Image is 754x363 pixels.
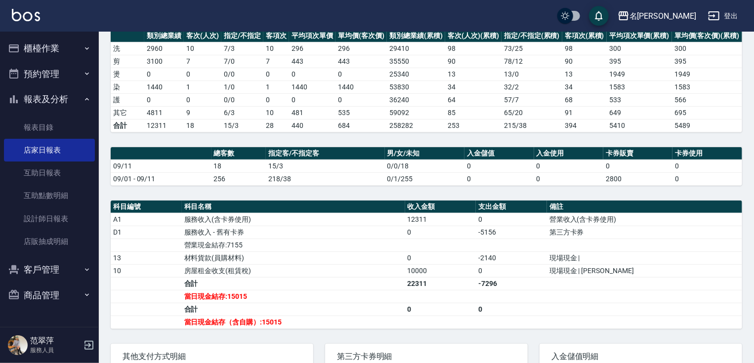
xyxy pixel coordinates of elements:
[144,68,184,81] td: 0
[405,251,476,264] td: 0
[335,42,387,55] td: 296
[221,119,263,132] td: 15/3
[502,106,562,119] td: 65 / 20
[221,93,263,106] td: 0 / 0
[184,55,221,68] td: 7
[534,172,603,185] td: 0
[629,10,696,22] div: 名[PERSON_NAME]
[4,282,95,308] button: 商品管理
[476,213,547,226] td: 0
[387,68,445,81] td: 25340
[184,93,221,106] td: 0
[562,93,607,106] td: 68
[562,30,607,42] th: 客項次(累積)
[144,30,184,42] th: 類別總業績
[211,172,266,185] td: 256
[502,93,562,106] td: 57 / 7
[266,147,384,160] th: 指定客/不指定客
[144,55,184,68] td: 3100
[464,172,534,185] td: 0
[182,213,405,226] td: 服務收入(含卡券使用)
[672,106,742,119] td: 695
[263,93,289,106] td: 0
[184,30,221,42] th: 客次(人次)
[184,42,221,55] td: 10
[562,106,607,119] td: 91
[111,147,742,186] table: a dense table
[502,30,562,42] th: 指定/不指定(累積)
[607,93,672,106] td: 533
[547,226,742,239] td: 第三方卡券
[607,42,672,55] td: 300
[289,81,335,93] td: 1440
[502,55,562,68] td: 78 / 12
[445,93,502,106] td: 64
[289,93,335,106] td: 0
[672,81,742,93] td: 1583
[387,55,445,68] td: 35550
[111,119,144,132] td: 合計
[603,172,672,185] td: 2800
[534,160,603,172] td: 0
[534,147,603,160] th: 入金使用
[387,30,445,42] th: 類別總業績(累積)
[144,119,184,132] td: 12311
[12,9,40,21] img: Logo
[4,230,95,253] a: 店販抽成明細
[607,55,672,68] td: 395
[476,277,547,290] td: -7296
[4,139,95,161] a: 店家日報表
[111,201,182,213] th: 科目編號
[387,106,445,119] td: 59092
[335,55,387,68] td: 443
[502,42,562,55] td: 73 / 25
[335,81,387,93] td: 1440
[405,277,476,290] td: 22311
[111,251,182,264] td: 13
[405,213,476,226] td: 12311
[672,93,742,106] td: 566
[123,352,301,362] span: 其他支付方式明細
[111,172,211,185] td: 09/01 - 09/11
[562,119,607,132] td: 394
[8,335,28,355] img: Person
[182,277,405,290] td: 合計
[464,160,534,172] td: 0
[111,68,144,81] td: 燙
[182,316,405,328] td: 當日現金結存（含自購）:15015
[221,106,263,119] td: 6 / 3
[184,106,221,119] td: 9
[405,264,476,277] td: 10000
[111,264,182,277] td: 10
[263,55,289,68] td: 7
[607,119,672,132] td: 5410
[221,81,263,93] td: 1 / 0
[607,68,672,81] td: 1949
[182,290,405,303] td: 當日現金結存:15015
[111,106,144,119] td: 其它
[562,68,607,81] td: 13
[111,93,144,106] td: 護
[289,119,335,132] td: 440
[476,303,547,316] td: 0
[144,106,184,119] td: 4811
[607,106,672,119] td: 649
[4,86,95,112] button: 報表及分析
[405,201,476,213] th: 收入金額
[289,30,335,42] th: 平均項次單價
[672,160,742,172] td: 0
[182,226,405,239] td: 服務收入 - 舊有卡券
[385,160,465,172] td: 0/0/18
[672,172,742,185] td: 0
[445,81,502,93] td: 34
[672,30,742,42] th: 單均價(客次價)(累積)
[335,68,387,81] td: 0
[4,61,95,87] button: 預約管理
[111,201,742,329] table: a dense table
[335,93,387,106] td: 0
[263,106,289,119] td: 10
[445,119,502,132] td: 253
[4,161,95,184] a: 互助日報表
[221,30,263,42] th: 指定/不指定
[111,42,144,55] td: 洗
